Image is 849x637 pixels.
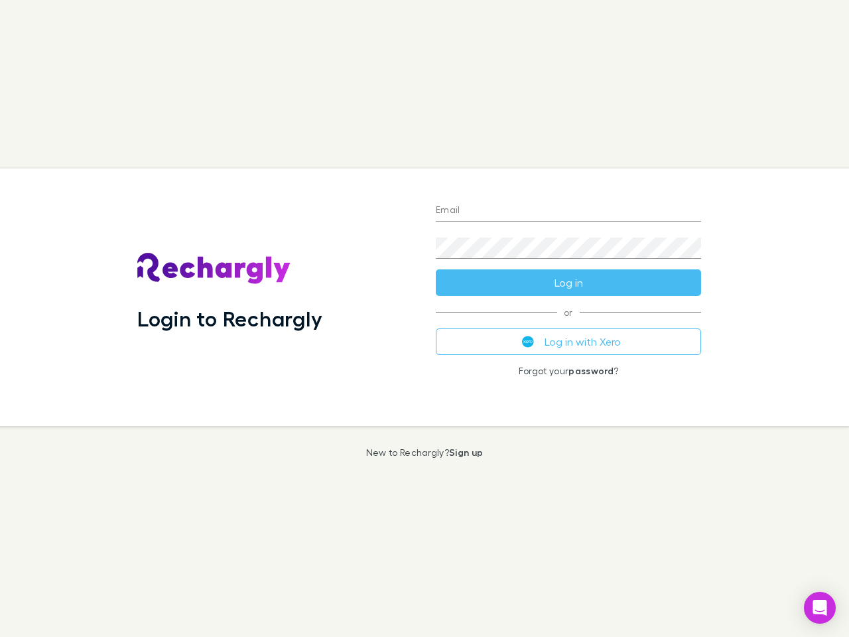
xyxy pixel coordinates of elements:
button: Log in [436,269,701,296]
img: Xero's logo [522,336,534,348]
p: New to Rechargly? [366,447,484,458]
a: password [568,365,614,376]
img: Rechargly's Logo [137,253,291,285]
button: Log in with Xero [436,328,701,355]
div: Open Intercom Messenger [804,592,836,624]
a: Sign up [449,447,483,458]
p: Forgot your ? [436,366,701,376]
h1: Login to Rechargly [137,306,322,331]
